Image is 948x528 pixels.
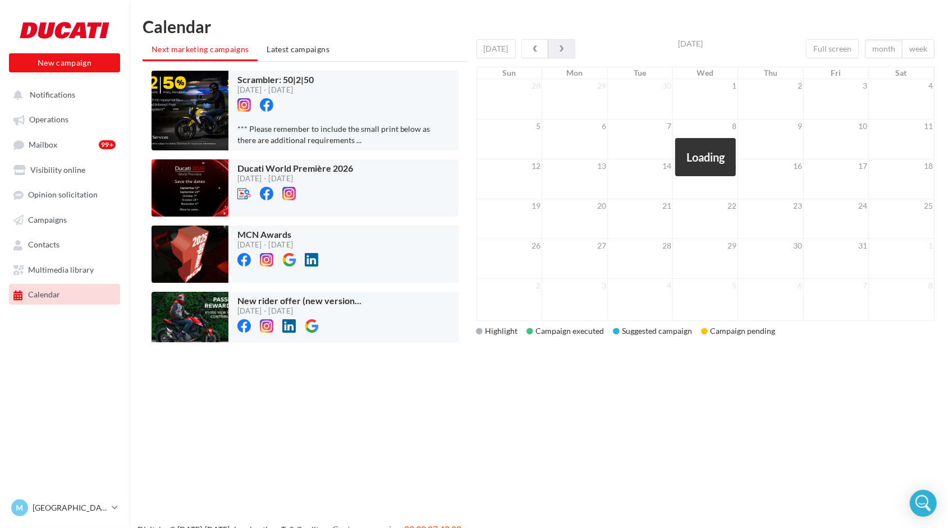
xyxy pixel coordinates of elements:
div: Loading [675,138,736,177]
span: Contacts [28,240,59,250]
span: Next marketing campaigns [152,44,249,54]
a: Calendar [7,284,122,304]
div: Open Intercom Messenger [910,490,937,517]
span: Campaigns [28,215,67,224]
a: Campaigns [7,209,122,229]
div: [DATE] - [DATE] [237,241,408,249]
h1: Calendar [143,18,935,35]
span: Operations [29,115,68,125]
span: *** Please remember to include the small print below as there are additional requirements [237,124,431,145]
span: M [16,502,24,513]
div: Highlight [477,325,518,337]
a: Multimedia library [7,259,122,279]
a: M [GEOGRAPHIC_DATA] [9,497,120,518]
span: Calendar [28,290,60,300]
span: Multimedia library [28,265,94,274]
span: ... [355,295,361,306]
a: Contacts [7,234,122,254]
div: Suggested campaign [613,325,693,337]
div: ' [477,39,935,321]
div: [DATE] - [DATE] [237,175,363,182]
div: [DATE] - [DATE] [237,86,318,94]
button: New campaign [9,53,120,72]
button: Notifications [7,84,118,104]
div: Campaign pending [702,325,776,337]
span: Ducati World Première 2026 [237,163,353,173]
a: Operations [7,109,122,129]
span: Latest campaigns [267,44,329,54]
a: Mailbox99+ [7,134,122,155]
span: ... [356,135,361,145]
span: Opinion solicitation [28,190,98,200]
div: 99+ [99,140,116,149]
span: New rider offer (new version [237,295,361,306]
div: [DATE] - [DATE] [237,307,408,315]
span: Visibility online [30,165,85,175]
p: [GEOGRAPHIC_DATA] [33,502,107,513]
span: Scrambler: 50|2|50 [237,74,314,85]
a: Visibility online [7,159,122,180]
span: MCN Awards [237,229,291,240]
span: Mailbox [29,140,57,149]
div: Campaign executed [527,325,604,337]
span: Notifications [30,90,75,99]
a: Opinion solicitation [7,184,122,204]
